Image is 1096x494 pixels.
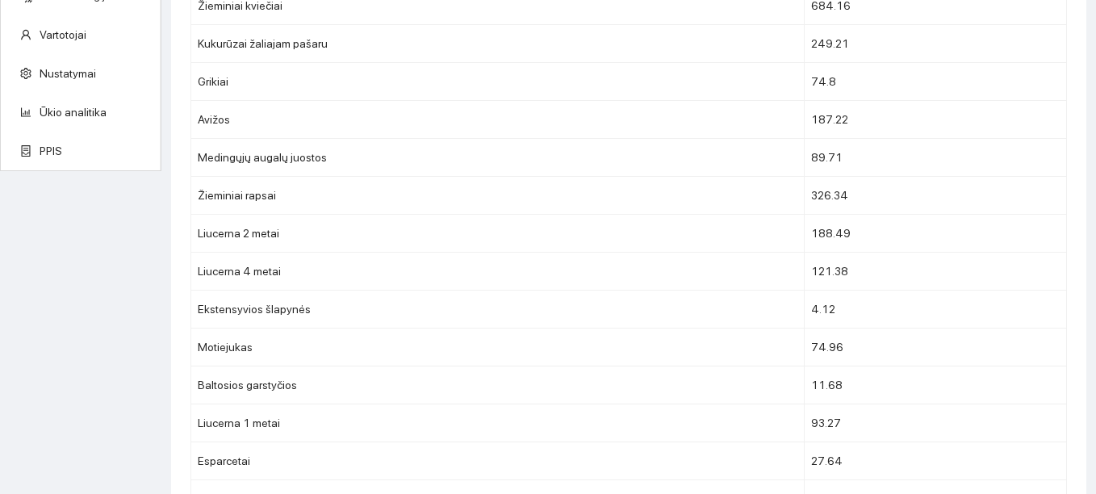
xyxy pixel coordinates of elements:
[191,291,805,329] td: Ekstensyvios šlapynės
[191,25,805,63] td: Kukurūzai žaliajam pašaru
[191,404,805,442] td: Liucerna 1 metai
[191,253,805,291] td: Liucerna 4 metai
[40,28,86,41] a: Vartotojai
[805,442,1068,480] td: 27.64
[805,63,1068,101] td: 74.8
[805,215,1068,253] td: 188.49
[805,177,1068,215] td: 326.34
[40,144,62,157] a: PPIS
[805,329,1068,366] td: 74.96
[805,291,1068,329] td: 4.12
[40,106,107,119] a: Ūkio analitika
[805,25,1068,63] td: 249.21
[191,442,805,480] td: Esparcetai
[191,215,805,253] td: Liucerna 2 metai
[805,253,1068,291] td: 121.38
[191,63,805,101] td: Grikiai
[805,139,1068,177] td: 89.71
[805,101,1068,139] td: 187.22
[191,329,805,366] td: Motiejukas
[40,67,96,80] a: Nustatymai
[805,404,1068,442] td: 93.27
[191,101,805,139] td: Avižos
[191,177,805,215] td: Žieminiai rapsai
[191,139,805,177] td: Medingųjų augalų juostos
[805,366,1068,404] td: 11.68
[191,366,805,404] td: Baltosios garstyčios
